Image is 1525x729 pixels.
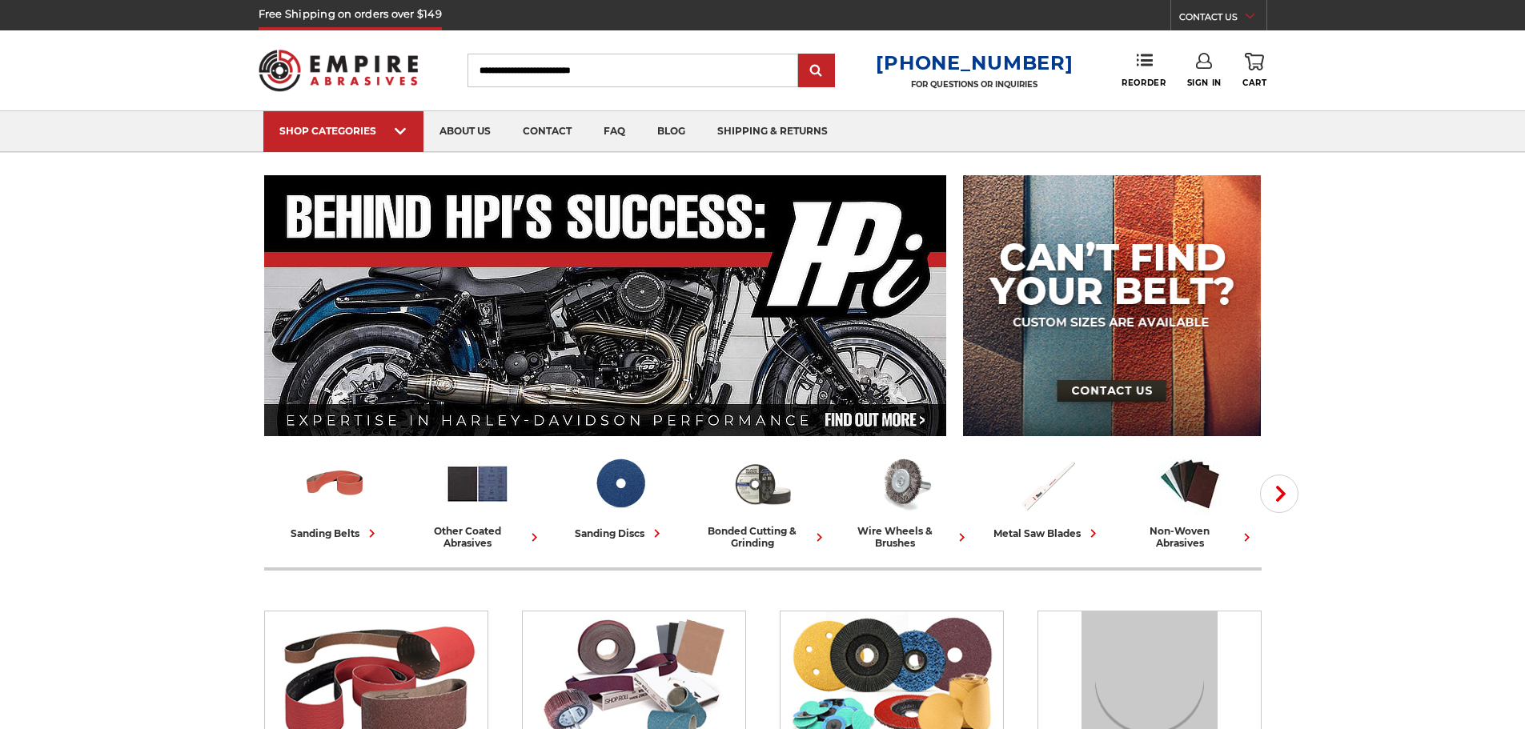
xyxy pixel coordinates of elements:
[1242,53,1266,88] a: Cart
[1179,8,1266,30] a: CONTACT US
[983,451,1113,542] a: metal saw blades
[841,525,970,549] div: wire wheels & brushes
[729,451,796,517] img: Bonded Cutting & Grinding
[279,125,407,137] div: SHOP CATEGORIES
[444,451,511,517] img: Other Coated Abrasives
[1187,78,1222,88] span: Sign In
[872,451,938,517] img: Wire Wheels & Brushes
[1122,53,1166,87] a: Reorder
[1260,475,1298,513] button: Next
[641,111,701,152] a: blog
[701,111,844,152] a: shipping & returns
[876,51,1073,74] a: [PHONE_NUMBER]
[1157,451,1223,517] img: Non-woven Abrasives
[259,39,419,102] img: Empire Abrasives
[413,525,543,549] div: other coated abrasives
[587,451,653,517] img: Sanding Discs
[993,525,1102,542] div: metal saw blades
[588,111,641,152] a: faq
[841,451,970,549] a: wire wheels & brushes
[698,451,828,549] a: bonded cutting & grinding
[575,525,665,542] div: sanding discs
[413,451,543,549] a: other coated abrasives
[556,451,685,542] a: sanding discs
[876,79,1073,90] p: FOR QUESTIONS OR INQUIRIES
[302,451,368,517] img: Sanding Belts
[698,525,828,549] div: bonded cutting & grinding
[1122,78,1166,88] span: Reorder
[1126,525,1255,549] div: non-woven abrasives
[963,175,1261,436] img: promo banner for custom belts.
[423,111,507,152] a: about us
[271,451,400,542] a: sanding belts
[801,55,833,87] input: Submit
[1126,451,1255,549] a: non-woven abrasives
[1242,78,1266,88] span: Cart
[507,111,588,152] a: contact
[291,525,380,542] div: sanding belts
[264,175,947,436] img: Banner for an interview featuring Horsepower Inc who makes Harley performance upgrades featured o...
[1014,451,1081,517] img: Metal Saw Blades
